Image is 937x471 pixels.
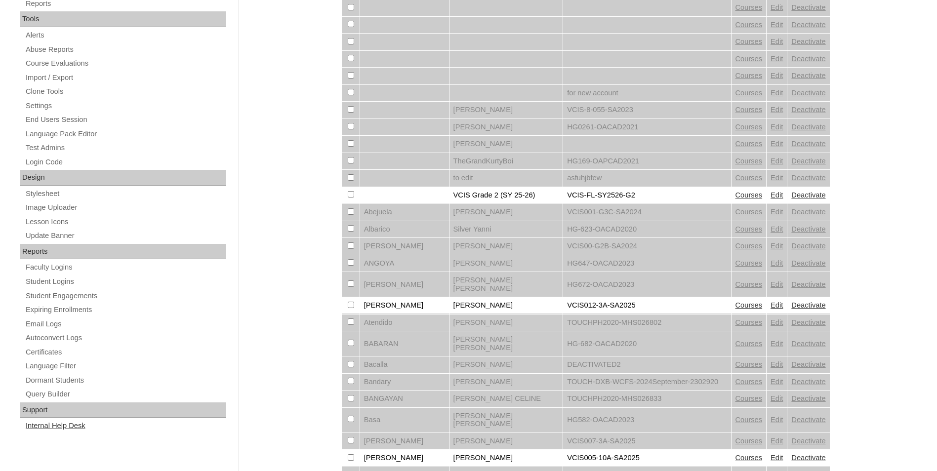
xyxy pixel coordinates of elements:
[449,187,563,204] td: VCIS Grade 2 (SY 25-26)
[449,408,563,432] td: [PERSON_NAME] [PERSON_NAME]
[791,208,825,216] a: Deactivate
[791,394,825,402] a: Deactivate
[771,38,783,45] a: Edit
[25,85,226,98] a: Clone Tools
[360,391,449,407] td: BANGAYAN
[20,244,226,260] div: Reports
[735,301,763,309] a: Courses
[360,255,449,272] td: ANGOYA
[791,174,825,182] a: Deactivate
[771,55,783,63] a: Edit
[25,142,226,154] a: Test Admins
[791,55,825,63] a: Deactivate
[360,408,449,432] td: Basa
[449,102,563,118] td: [PERSON_NAME]
[563,119,731,136] td: HG0261-OACAD2021
[360,331,449,356] td: BABARAN
[735,208,763,216] a: Courses
[25,230,226,242] a: Update Banner
[791,3,825,11] a: Deactivate
[449,356,563,373] td: [PERSON_NAME]
[25,360,226,372] a: Language Filter
[563,433,731,450] td: VCIS007-3A-SA2025
[791,360,825,368] a: Deactivate
[563,297,731,314] td: VCIS012-3A-SA2025
[771,301,783,309] a: Edit
[735,242,763,250] a: Courses
[735,3,763,11] a: Courses
[25,72,226,84] a: Import / Export
[771,89,783,97] a: Edit
[25,100,226,112] a: Settings
[25,318,226,330] a: Email Logs
[735,38,763,45] a: Courses
[25,57,226,70] a: Course Evaluations
[735,55,763,63] a: Courses
[563,85,731,102] td: for new account
[735,437,763,445] a: Courses
[791,191,825,199] a: Deactivate
[735,416,763,424] a: Courses
[735,140,763,148] a: Courses
[791,106,825,114] a: Deactivate
[771,3,783,11] a: Edit
[563,255,731,272] td: HG647-OACAD2023
[563,272,731,297] td: HG672-OACAD2023
[449,170,563,187] td: to edit
[25,114,226,126] a: End Users Session
[25,261,226,274] a: Faculty Logins
[771,280,783,288] a: Edit
[360,433,449,450] td: [PERSON_NAME]
[449,433,563,450] td: [PERSON_NAME]
[449,331,563,356] td: [PERSON_NAME] [PERSON_NAME]
[735,280,763,288] a: Courses
[735,106,763,114] a: Courses
[20,11,226,27] div: Tools
[360,238,449,255] td: [PERSON_NAME]
[25,128,226,140] a: Language Pack Editor
[563,391,731,407] td: TOUCHPH2020-MHS026833
[449,374,563,391] td: [PERSON_NAME]
[360,272,449,297] td: [PERSON_NAME]
[449,450,563,467] td: [PERSON_NAME]
[735,174,763,182] a: Courses
[735,360,763,368] a: Courses
[791,38,825,45] a: Deactivate
[563,102,731,118] td: VCIS-8-055-SA2023
[563,204,731,221] td: VCIS001-G3C-SA2024
[771,378,783,386] a: Edit
[791,157,825,165] a: Deactivate
[449,153,563,170] td: TheGrandKurtyBoi
[771,394,783,402] a: Edit
[563,221,731,238] td: HG-623-OACAD2020
[360,314,449,331] td: Atendido
[20,402,226,418] div: Support
[25,188,226,200] a: Stylesheet
[771,259,783,267] a: Edit
[791,301,825,309] a: Deactivate
[360,204,449,221] td: Abejuela
[449,204,563,221] td: [PERSON_NAME]
[449,297,563,314] td: [PERSON_NAME]
[563,314,731,331] td: TOUCHPH2020-MHS026802
[791,280,825,288] a: Deactivate
[449,119,563,136] td: [PERSON_NAME]
[25,374,226,387] a: Dormant Students
[25,201,226,214] a: Image Uploader
[771,21,783,29] a: Edit
[20,170,226,186] div: Design
[449,272,563,297] td: [PERSON_NAME] [PERSON_NAME]
[771,242,783,250] a: Edit
[791,416,825,424] a: Deactivate
[25,346,226,358] a: Certificates
[563,408,731,432] td: HG582-OACAD2023
[563,238,731,255] td: VCIS00-G2B-SA2024
[360,297,449,314] td: [PERSON_NAME]
[449,314,563,331] td: [PERSON_NAME]
[449,136,563,153] td: [PERSON_NAME]
[791,72,825,79] a: Deactivate
[563,356,731,373] td: DEACTIVATED2
[735,394,763,402] a: Courses
[449,391,563,407] td: [PERSON_NAME] CELINE
[25,290,226,302] a: Student Engagements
